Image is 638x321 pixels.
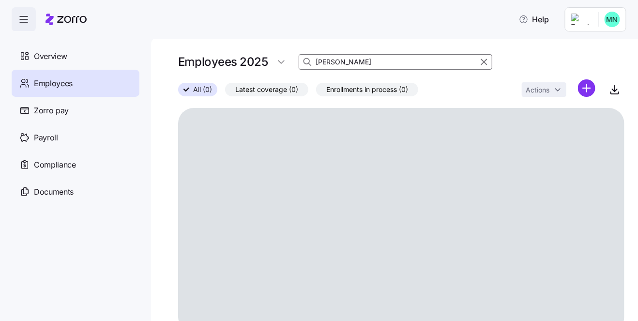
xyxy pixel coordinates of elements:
a: Compliance [12,151,139,178]
span: Help [519,14,549,25]
span: Employees [34,77,73,90]
span: All (0) [193,83,212,96]
img: Employer logo [571,14,591,25]
span: Zorro pay [34,105,69,117]
span: Latest coverage (0) [235,83,298,96]
a: Payroll [12,124,139,151]
span: Compliance [34,159,76,171]
img: b0ee0d05d7ad5b312d7e0d752ccfd4ca [605,12,620,27]
span: Overview [34,50,67,62]
a: Zorro pay [12,97,139,124]
a: Employees [12,70,139,97]
svg: add icon [578,79,595,97]
span: Actions [526,87,549,93]
span: Payroll [34,132,58,144]
span: Enrollments in process (0) [326,83,408,96]
a: Overview [12,43,139,70]
a: Documents [12,178,139,205]
span: Documents [34,186,74,198]
button: Actions [522,82,566,97]
input: Search employees [299,54,492,70]
button: Help [511,10,557,29]
h1: Employees 2025 [178,54,268,69]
